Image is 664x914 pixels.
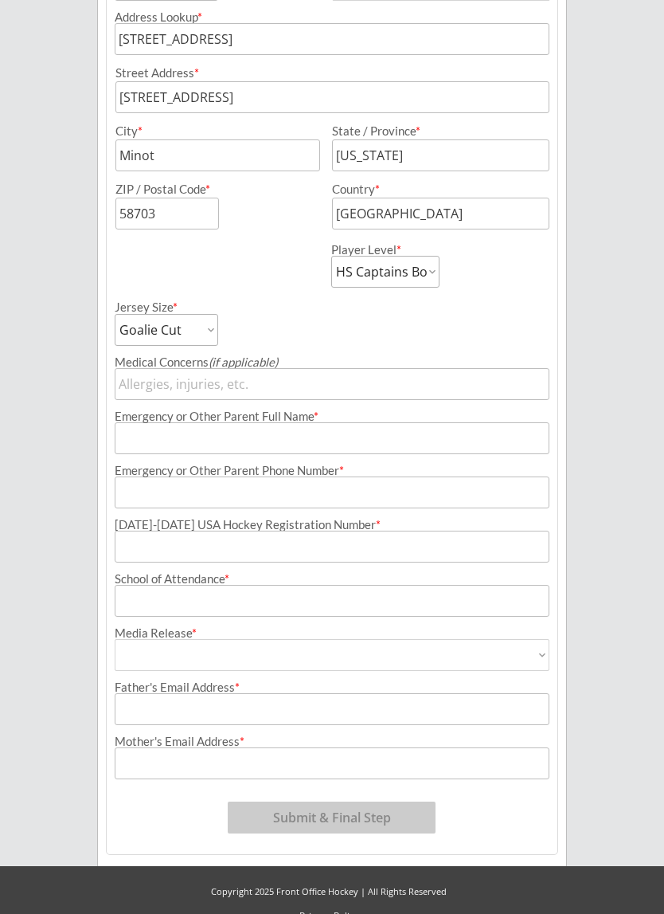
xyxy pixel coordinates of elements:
[115,125,318,137] div: City
[115,465,549,477] div: Emergency or Other Parent Phone Number
[331,244,439,256] div: Player Level
[115,23,549,55] input: Street, City, Province/State
[115,301,197,313] div: Jersey Size
[332,125,530,137] div: State / Province
[115,573,549,585] div: School of Attendance
[115,519,549,531] div: [DATE]-[DATE] USA Hockey Registration Number
[115,681,549,693] div: Father's Email Address
[196,885,462,897] div: Copyright 2025 Front Office Hockey | All Rights Reserved
[115,368,549,400] input: Allergies, injuries, etc.
[115,627,549,639] div: Media Release
[115,11,549,23] div: Address Lookup
[209,355,278,369] em: (if applicable)
[115,183,318,195] div: ZIP / Postal Code
[115,736,549,747] div: Mother's Email Address
[332,183,530,195] div: Country
[228,802,436,834] button: Submit & Final Step
[115,410,549,422] div: Emergency or Other Parent Full Name
[115,356,549,368] div: Medical Concerns
[115,67,549,79] div: Street Address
